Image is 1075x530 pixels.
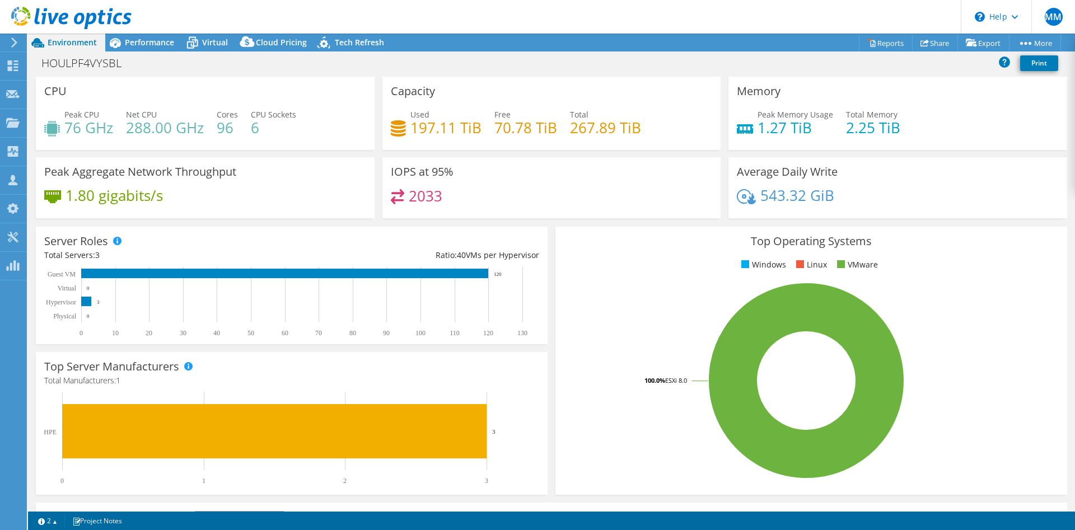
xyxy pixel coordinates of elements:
[66,189,163,201] h4: 1.80 gigabits/s
[787,511,831,523] li: Memory
[125,37,174,48] span: Performance
[517,329,527,337] text: 130
[391,166,454,178] h3: IOPS at 95%
[737,166,838,178] h3: Average Daily Write
[760,189,834,201] h4: 543.32 GiB
[335,37,384,48] span: Tech Refresh
[570,121,641,134] h4: 267.89 TiB
[758,121,833,134] h4: 1.27 TiB
[80,329,83,337] text: 0
[116,375,120,386] span: 1
[247,329,254,337] text: 50
[793,259,827,271] li: Linux
[415,329,426,337] text: 100
[112,329,119,337] text: 10
[912,34,958,51] a: Share
[126,109,157,120] span: Net CPU
[383,329,390,337] text: 90
[349,329,356,337] text: 80
[758,109,833,120] span: Peak Memory Usage
[48,37,97,48] span: Environment
[834,259,878,271] li: VMware
[410,109,429,120] span: Used
[44,360,179,373] h3: Top Server Manufacturers
[739,259,786,271] li: Windows
[644,376,665,384] tspan: 100.0%
[391,85,435,97] h3: Capacity
[846,121,900,134] h4: 2.25 TiB
[180,329,186,337] text: 30
[343,477,347,485] text: 2
[409,190,442,202] h4: 2033
[202,37,228,48] span: Virtual
[64,109,99,120] span: Peak CPU
[60,477,64,485] text: 0
[95,250,100,260] span: 3
[315,329,322,337] text: 70
[973,511,1015,523] li: Latency
[256,37,307,48] span: Cloud Pricing
[1022,511,1053,523] li: IOPS
[217,121,238,134] h4: 96
[30,514,65,528] a: 2
[146,329,152,337] text: 20
[282,329,288,337] text: 60
[485,477,488,485] text: 3
[874,511,966,523] li: Network Throughput
[44,428,57,436] text: HPE
[251,121,296,134] h4: 6
[494,121,557,134] h4: 70.78 TiB
[44,249,292,261] div: Total Servers:
[97,299,100,305] text: 3
[737,85,780,97] h3: Memory
[53,312,76,320] text: Physical
[64,514,130,528] a: Project Notes
[87,313,90,319] text: 0
[44,166,236,178] h3: Peak Aggregate Network Throughput
[58,284,77,292] text: Virtual
[665,376,687,384] tspan: ESXi 8.0
[859,34,913,51] a: Reports
[564,235,1059,247] h3: Top Operating Systems
[450,329,460,337] text: 110
[1020,55,1058,71] a: Print
[251,109,296,120] span: CPU Sockets
[975,12,985,22] svg: \n
[492,428,496,435] text: 3
[64,121,113,134] h4: 76 GHz
[126,121,204,134] h4: 288.00 GHz
[46,298,76,306] text: Hypervisor
[44,85,67,97] h3: CPU
[44,374,539,387] h4: Total Manufacturers:
[846,109,898,120] span: Total Memory
[292,249,539,261] div: Ratio: VMs per Hypervisor
[36,57,139,69] h1: HOULPF4VYSBL
[1045,8,1063,26] span: MM
[838,511,867,523] li: CPU
[957,34,1009,51] a: Export
[457,250,466,260] span: 40
[213,329,220,337] text: 40
[570,109,588,120] span: Total
[202,477,205,485] text: 1
[48,270,76,278] text: Guest VM
[87,285,90,291] text: 0
[494,109,511,120] span: Free
[494,271,502,277] text: 120
[44,235,108,247] h3: Server Roles
[217,109,238,120] span: Cores
[410,121,482,134] h4: 197.11 TiB
[483,329,493,337] text: 120
[1009,34,1061,51] a: More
